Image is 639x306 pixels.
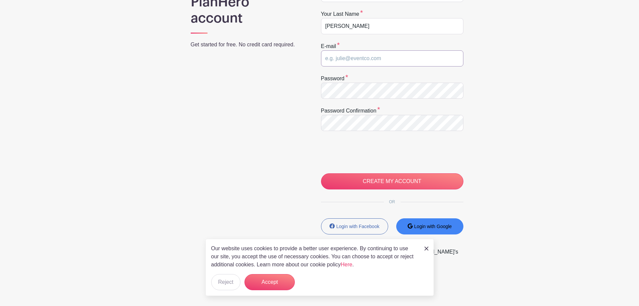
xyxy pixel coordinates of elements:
small: Login with Google [414,224,452,229]
button: Login with Google [396,218,463,234]
img: close_button-5f87c8562297e5c2d7936805f587ecaba9071eb48480494691a3f1689db116b3.svg [424,247,428,251]
p: Our website uses cookies to provide a better user experience. By continuing to use our site, you ... [211,245,417,269]
small: Login with Facebook [336,224,379,229]
iframe: reCAPTCHA [321,139,423,165]
label: Password confirmation [321,107,380,115]
input: e.g. Smith [321,18,463,34]
span: OR [384,200,401,204]
a: Here [341,262,353,267]
button: Login with Facebook [321,218,388,234]
button: Reject [211,274,240,290]
input: CREATE MY ACCOUNT [321,173,463,189]
p: Get started for free. No credit card required. [191,41,304,49]
label: Password [321,75,348,83]
button: Accept [244,274,295,290]
label: Your last name [321,10,363,18]
input: e.g. julie@eventco.com [321,50,463,67]
label: E-mail [321,42,340,50]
